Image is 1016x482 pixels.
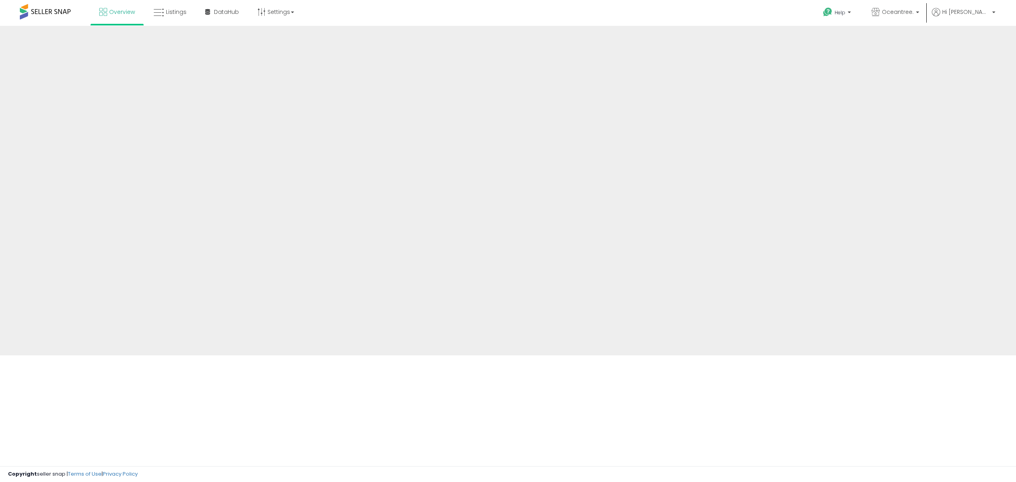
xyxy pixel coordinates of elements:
span: DataHub [214,8,239,16]
span: Overview [109,8,135,16]
i: Get Help [823,7,833,17]
span: Oceantree. [882,8,914,16]
a: Hi [PERSON_NAME] [932,8,995,26]
span: Hi [PERSON_NAME] [942,8,990,16]
a: Help [817,1,859,26]
span: Help [835,9,845,16]
span: Listings [166,8,187,16]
